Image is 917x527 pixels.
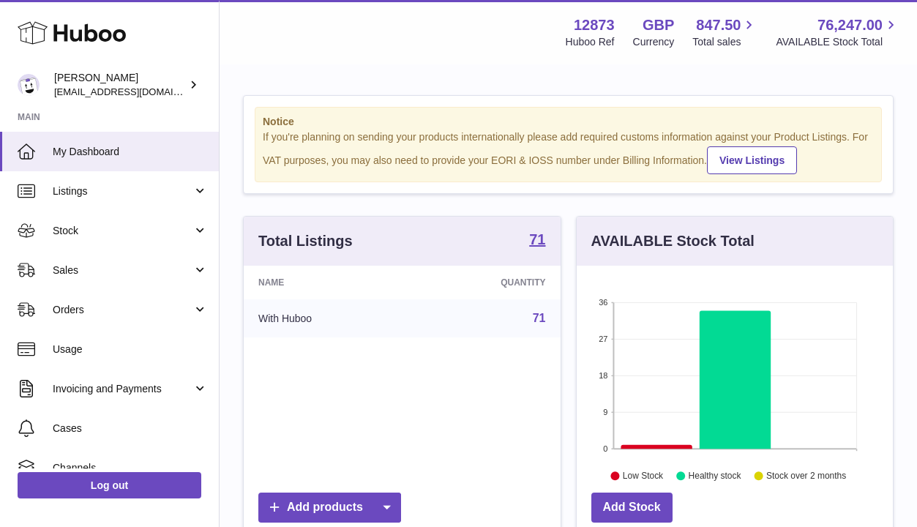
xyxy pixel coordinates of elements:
[574,15,615,35] strong: 12873
[766,471,846,481] text: Stock over 2 months
[53,382,192,396] span: Invoicing and Payments
[53,145,208,159] span: My Dashboard
[244,266,411,299] th: Name
[591,493,673,523] a: Add Stock
[591,231,755,251] h3: AVAILABLE Stock Total
[53,343,208,356] span: Usage
[54,86,215,97] span: [EMAIL_ADDRESS][DOMAIN_NAME]
[599,371,607,380] text: 18
[411,266,560,299] th: Quantity
[533,312,546,324] a: 71
[696,15,741,35] span: 847.50
[53,184,192,198] span: Listings
[54,71,186,99] div: [PERSON_NAME]
[817,15,883,35] span: 76,247.00
[622,471,663,481] text: Low Stock
[603,408,607,416] text: 9
[53,303,192,317] span: Orders
[263,115,874,129] strong: Notice
[53,422,208,436] span: Cases
[529,232,545,247] strong: 71
[18,472,201,498] a: Log out
[692,15,757,49] a: 847.50 Total sales
[633,35,675,49] div: Currency
[688,471,741,481] text: Healthy stock
[18,74,40,96] img: tikhon.oleinikov@sleepandglow.com
[53,263,192,277] span: Sales
[244,299,411,337] td: With Huboo
[53,461,208,475] span: Channels
[707,146,797,174] a: View Listings
[643,15,674,35] strong: GBP
[603,444,607,453] text: 0
[529,232,545,250] a: 71
[599,334,607,343] text: 27
[776,35,899,49] span: AVAILABLE Stock Total
[599,298,607,307] text: 36
[258,493,401,523] a: Add products
[776,15,899,49] a: 76,247.00 AVAILABLE Stock Total
[692,35,757,49] span: Total sales
[258,231,353,251] h3: Total Listings
[53,224,192,238] span: Stock
[566,35,615,49] div: Huboo Ref
[263,130,874,174] div: If you're planning on sending your products internationally please add required customs informati...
